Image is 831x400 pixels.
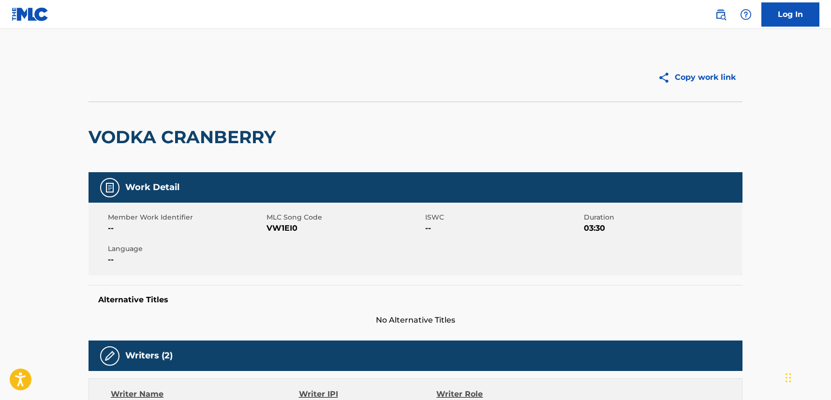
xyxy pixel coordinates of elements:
h5: Alternative Titles [98,295,733,305]
div: Writer Name [111,388,299,400]
span: -- [108,254,264,266]
span: 03:30 [584,222,740,234]
span: MLC Song Code [267,212,423,222]
div: Writer Role [436,388,562,400]
span: ISWC [425,212,581,222]
h5: Writers (2) [125,350,173,361]
iframe: Resource Center [804,257,831,335]
a: Public Search [711,5,730,24]
iframe: Chat Widget [783,354,831,400]
button: Copy work link [651,65,742,89]
img: Copy work link [658,72,675,84]
span: Member Work Identifier [108,212,264,222]
span: -- [425,222,581,234]
img: search [715,9,727,20]
a: Log In [761,2,819,27]
span: Language [108,244,264,254]
div: Drag [786,363,791,392]
h2: VODKA CRANBERRY [89,126,281,148]
img: MLC Logo [12,7,49,21]
div: Help [736,5,756,24]
span: No Alternative Titles [89,314,742,326]
span: Duration [584,212,740,222]
span: -- [108,222,264,234]
img: help [740,9,752,20]
img: Work Detail [104,182,116,193]
h5: Work Detail [125,182,179,193]
span: VW1EI0 [267,222,423,234]
img: Writers [104,350,116,362]
div: Writer IPI [299,388,437,400]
